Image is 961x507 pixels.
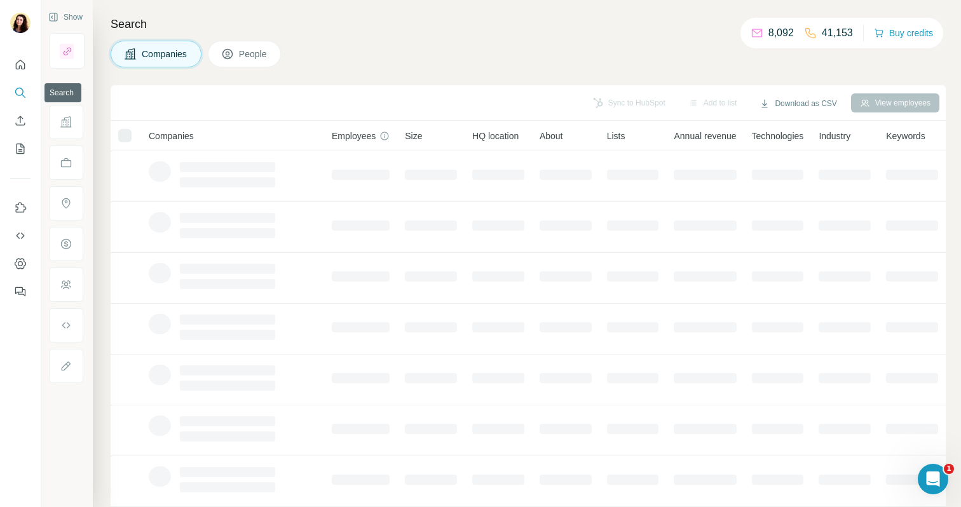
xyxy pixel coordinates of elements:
[10,252,31,275] button: Dashboard
[332,130,376,142] span: Employees
[822,25,853,41] p: 41,153
[10,137,31,160] button: My lists
[607,130,625,142] span: Lists
[540,130,563,142] span: About
[819,130,850,142] span: Industry
[239,48,268,60] span: People
[10,13,31,33] img: Avatar
[39,8,92,27] button: Show
[10,81,31,104] button: Search
[752,130,804,142] span: Technologies
[10,53,31,76] button: Quick start
[751,94,845,113] button: Download as CSV
[944,464,954,474] span: 1
[111,15,946,33] h4: Search
[10,196,31,219] button: Use Surfe on LinkedIn
[405,130,422,142] span: Size
[918,464,948,494] iframe: Intercom live chat
[886,130,925,142] span: Keywords
[10,224,31,247] button: Use Surfe API
[10,109,31,132] button: Enrich CSV
[472,130,519,142] span: HQ location
[10,280,31,303] button: Feedback
[142,48,188,60] span: Companies
[149,130,194,142] span: Companies
[674,130,736,142] span: Annual revenue
[874,24,933,42] button: Buy credits
[768,25,794,41] p: 8,092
